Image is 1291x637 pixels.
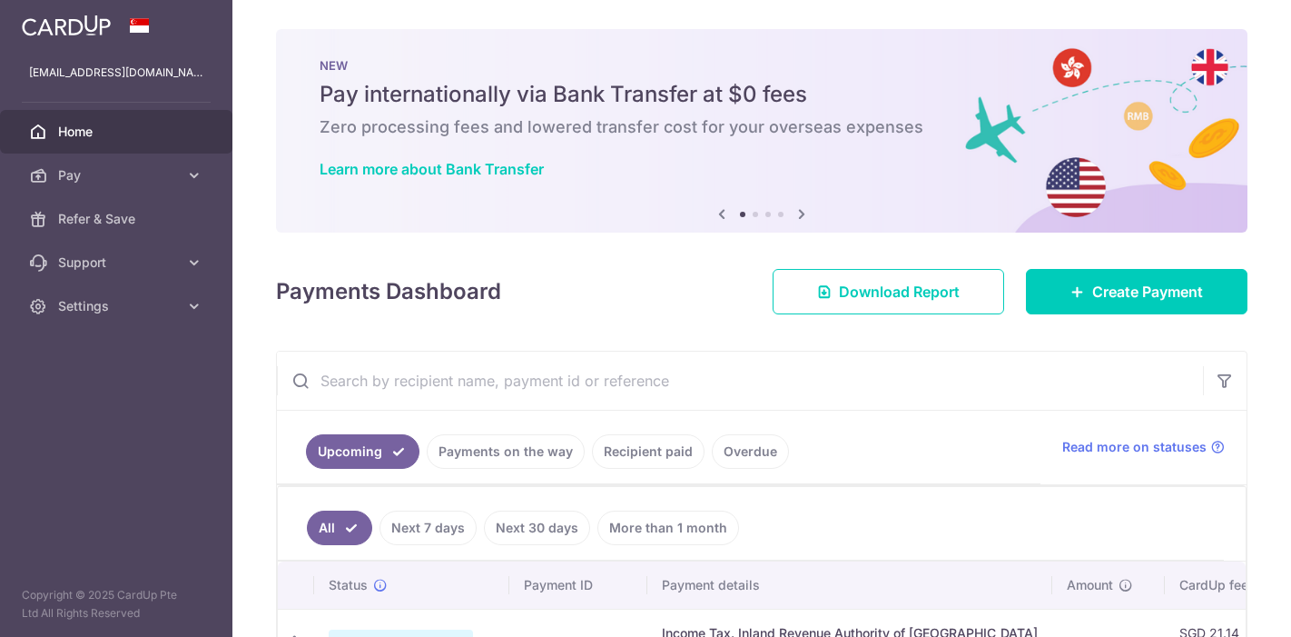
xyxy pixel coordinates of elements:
span: Create Payment [1092,281,1203,303]
p: [EMAIL_ADDRESS][DOMAIN_NAME] [29,64,203,82]
a: Overdue [712,434,789,469]
span: Home [58,123,178,141]
span: Refer & Save [58,210,178,228]
span: Support [58,254,178,272]
a: Recipient paid [592,434,705,469]
span: Amount [1067,576,1113,594]
th: Payment ID [509,562,647,609]
img: CardUp [22,15,111,36]
span: Pay [58,166,178,184]
th: Payment details [647,562,1052,609]
a: Create Payment [1026,269,1247,314]
h6: Zero processing fees and lowered transfer cost for your overseas expenses [320,116,1204,138]
a: Next 30 days [484,511,590,545]
span: CardUp fee [1179,576,1248,594]
a: Upcoming [306,434,419,469]
p: NEW [320,58,1204,73]
a: Learn more about Bank Transfer [320,160,544,178]
h5: Pay internationally via Bank Transfer at $0 fees [320,80,1204,109]
a: All [307,511,372,545]
input: Search by recipient name, payment id or reference [277,352,1203,410]
a: Next 7 days [379,511,477,545]
h4: Payments Dashboard [276,275,501,308]
span: Status [329,576,368,594]
a: Download Report [773,269,1004,314]
a: Read more on statuses [1062,438,1225,456]
span: Settings [58,297,178,315]
span: Read more on statuses [1062,438,1207,456]
a: More than 1 month [597,511,739,545]
a: Payments on the way [427,434,585,469]
img: Bank transfer banner [276,29,1247,233]
span: Download Report [839,281,960,303]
